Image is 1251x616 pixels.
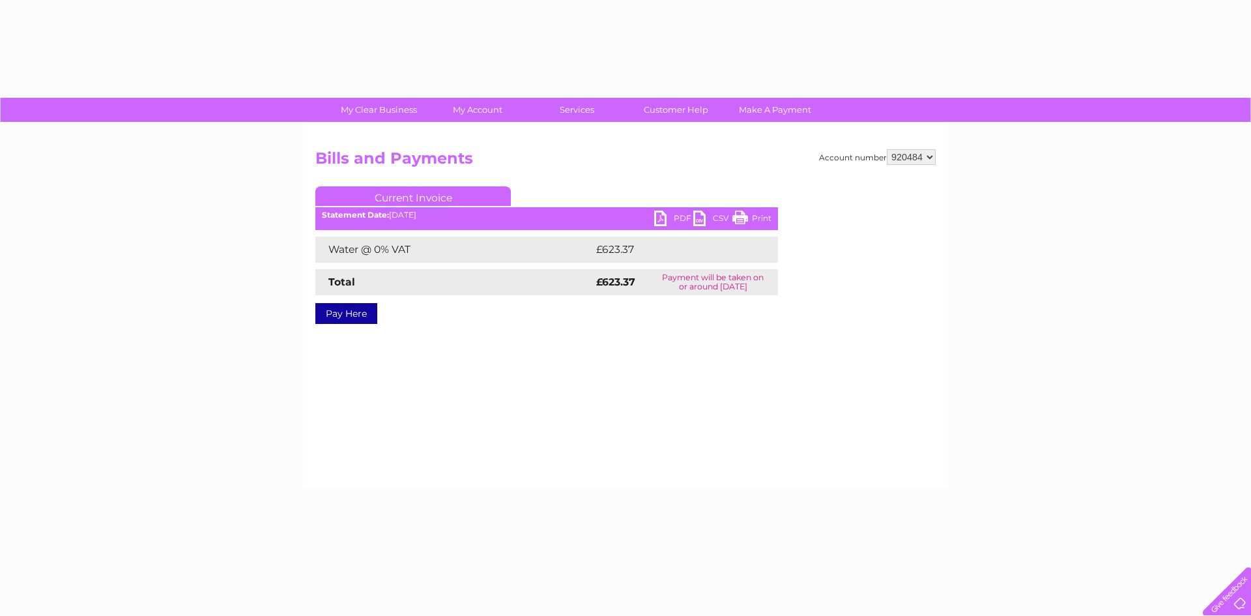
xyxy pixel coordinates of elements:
[315,237,593,263] td: Water @ 0% VAT
[315,186,511,206] a: Current Invoice
[424,98,532,122] a: My Account
[654,211,693,229] a: PDF
[596,276,635,288] strong: £623.37
[322,210,389,220] b: Statement Date:
[328,276,355,288] strong: Total
[523,98,631,122] a: Services
[315,149,936,174] h2: Bills and Payments
[315,303,377,324] a: Pay Here
[819,149,936,165] div: Account number
[648,269,778,295] td: Payment will be taken on or around [DATE]
[315,211,778,220] div: [DATE]
[721,98,829,122] a: Make A Payment
[593,237,755,263] td: £623.37
[693,211,732,229] a: CSV
[732,211,771,229] a: Print
[325,98,433,122] a: My Clear Business
[622,98,730,122] a: Customer Help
